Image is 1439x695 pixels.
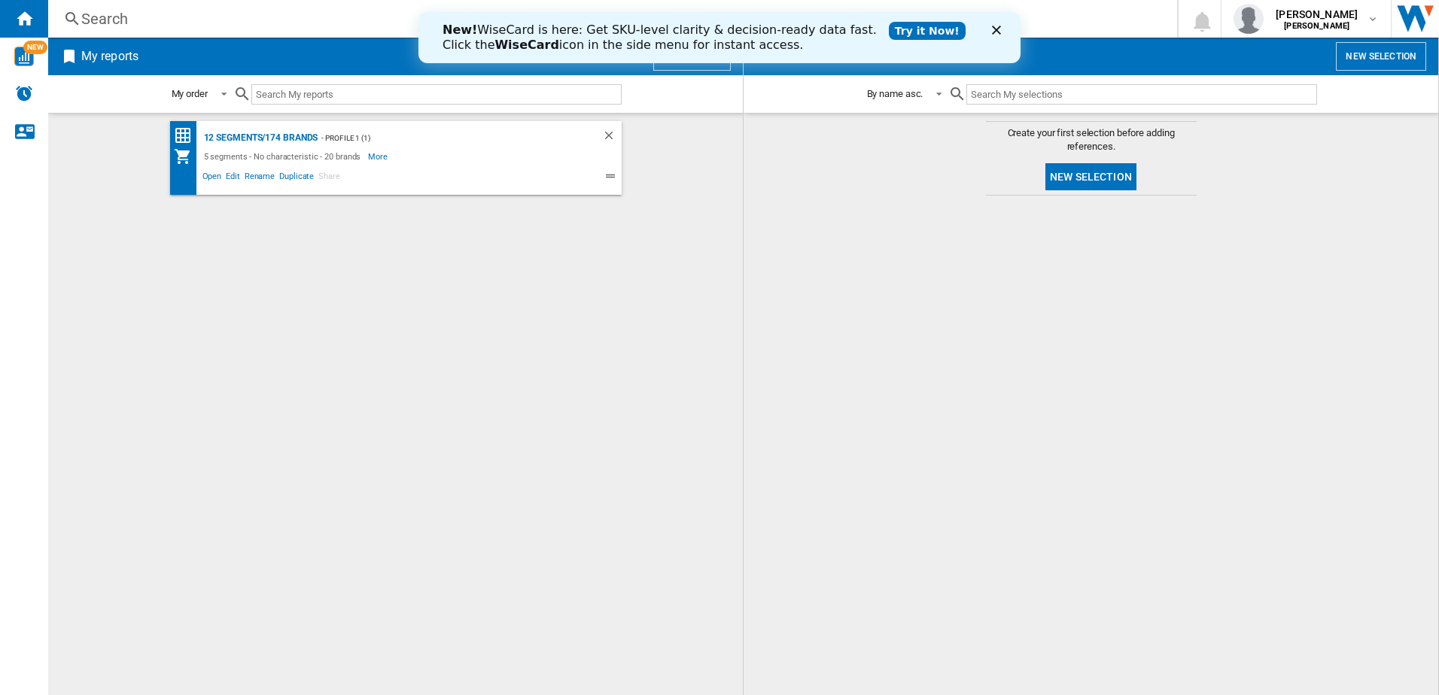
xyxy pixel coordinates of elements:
span: Create your first selection before adding references. [986,126,1197,153]
div: - Profile 1 (1) [318,129,571,147]
div: Close [573,14,589,23]
div: By name asc. [867,88,923,99]
span: [PERSON_NAME] [1276,7,1358,22]
button: New selection [1336,42,1426,71]
img: profile.jpg [1234,4,1264,34]
iframe: Intercom live chat banner [418,12,1021,63]
div: 5 segments - No characteristic - 20 brands [200,147,369,165]
span: Open [200,169,224,187]
input: Search My reports [251,84,622,105]
span: More [368,147,390,165]
div: Delete [602,129,622,147]
div: Price Matrix [174,126,200,145]
span: Duplicate [277,169,316,187]
span: Share [316,169,342,187]
div: 12 segments/174 brands [200,129,318,147]
img: wise-card.svg [14,47,34,66]
img: alerts-logo.svg [15,84,33,102]
input: Search My selections [966,84,1316,105]
button: New selection [1045,163,1136,190]
span: Edit [224,169,242,187]
div: My Assortment [174,147,200,165]
div: My order [172,88,208,99]
h2: My reports [78,42,141,71]
span: NEW [23,41,47,54]
b: [PERSON_NAME] [1284,21,1349,31]
span: Rename [242,169,277,187]
div: Search [81,8,1138,29]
